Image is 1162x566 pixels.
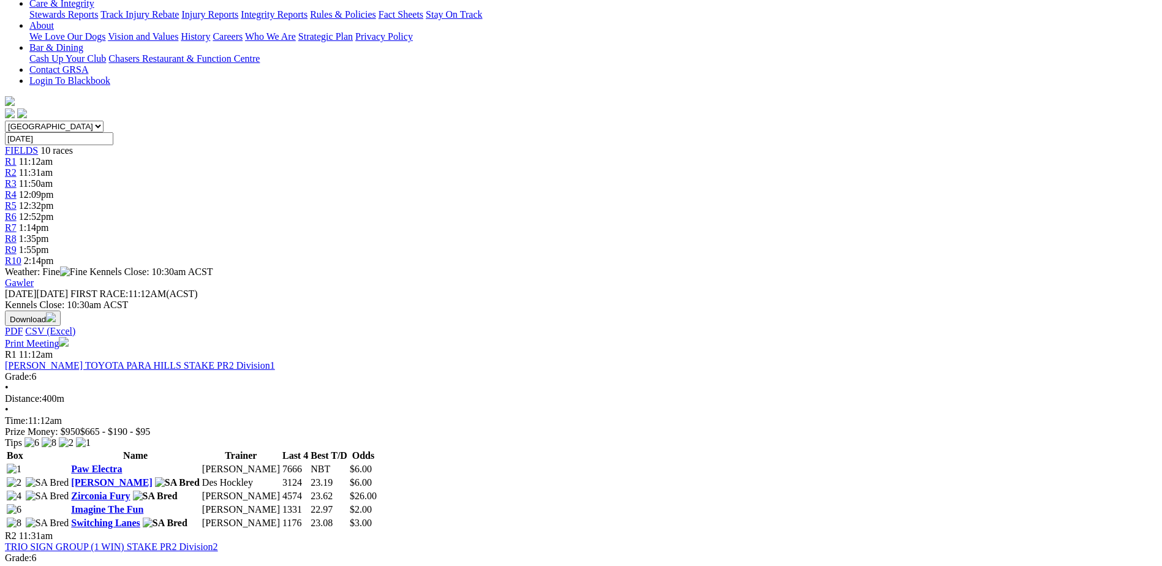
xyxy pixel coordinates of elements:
[350,504,372,515] span: $2.00
[19,349,53,360] span: 11:12am
[5,244,17,255] a: R9
[202,504,281,516] td: [PERSON_NAME]
[5,200,17,211] a: R5
[71,477,152,488] a: [PERSON_NAME]
[310,9,376,20] a: Rules & Policies
[29,9,98,20] a: Stewards Reports
[19,233,49,244] span: 1:35pm
[349,450,377,462] th: Odds
[241,9,307,20] a: Integrity Reports
[29,75,110,86] a: Login To Blackbook
[5,222,17,233] a: R7
[29,9,1157,20] div: Care & Integrity
[282,490,309,502] td: 4574
[5,349,17,360] span: R1
[7,491,21,502] img: 4
[7,450,23,461] span: Box
[71,464,122,474] a: Paw Electra
[5,289,68,299] span: [DATE]
[245,31,296,42] a: Who We Are
[7,504,21,515] img: 6
[5,382,9,393] span: •
[5,108,15,118] img: facebook.svg
[5,393,42,404] span: Distance:
[213,31,243,42] a: Careers
[5,255,21,266] a: R10
[282,477,309,489] td: 3124
[5,266,89,277] span: Weather: Fine
[19,156,53,167] span: 11:12am
[25,437,39,448] img: 6
[5,371,1157,382] div: 6
[5,326,23,336] a: PDF
[5,233,17,244] a: R8
[310,490,348,502] td: 23.62
[379,9,423,20] a: Fact Sheets
[26,518,69,529] img: SA Bred
[40,145,73,156] span: 10 races
[29,53,106,64] a: Cash Up Your Club
[355,31,413,42] a: Privacy Policy
[29,20,54,31] a: About
[7,464,21,475] img: 1
[5,553,32,563] span: Grade:
[26,491,69,502] img: SA Bred
[5,415,1157,426] div: 11:12am
[5,189,17,200] a: R4
[19,189,54,200] span: 12:09pm
[5,393,1157,404] div: 400m
[59,337,69,347] img: printer.svg
[5,530,17,541] span: R2
[19,167,53,178] span: 11:31am
[202,477,281,489] td: Des Hockley
[5,167,17,178] a: R2
[181,9,238,20] a: Injury Reports
[202,450,281,462] th: Trainer
[5,156,17,167] a: R1
[29,53,1157,64] div: Bar & Dining
[100,9,179,20] a: Track Injury Rebate
[5,311,61,326] button: Download
[5,338,69,349] a: Print Meeting
[282,504,309,516] td: 1331
[202,517,281,529] td: [PERSON_NAME]
[5,371,32,382] span: Grade:
[5,145,38,156] a: FIELDS
[29,31,105,42] a: We Love Our Dogs
[26,477,69,488] img: SA Bred
[80,426,151,437] span: $665 - $190 - $95
[108,31,178,42] a: Vision and Values
[282,517,309,529] td: 1176
[5,96,15,106] img: logo-grsa-white.png
[70,450,200,462] th: Name
[5,178,17,189] span: R3
[202,463,281,475] td: [PERSON_NAME]
[143,518,187,529] img: SA Bred
[5,289,37,299] span: [DATE]
[42,437,56,448] img: 8
[89,266,213,277] span: Kennels Close: 10:30am ACST
[5,437,22,448] span: Tips
[19,200,54,211] span: 12:32pm
[5,426,1157,437] div: Prize Money: $950
[19,211,54,222] span: 12:52pm
[5,277,34,288] a: Gawler
[310,504,348,516] td: 22.97
[17,108,27,118] img: twitter.svg
[24,255,54,266] span: 2:14pm
[298,31,353,42] a: Strategic Plan
[310,463,348,475] td: NBT
[5,132,113,145] input: Select date
[7,518,21,529] img: 8
[350,491,377,501] span: $26.00
[29,42,83,53] a: Bar & Dining
[5,211,17,222] span: R6
[19,530,53,541] span: 11:31am
[59,437,74,448] img: 2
